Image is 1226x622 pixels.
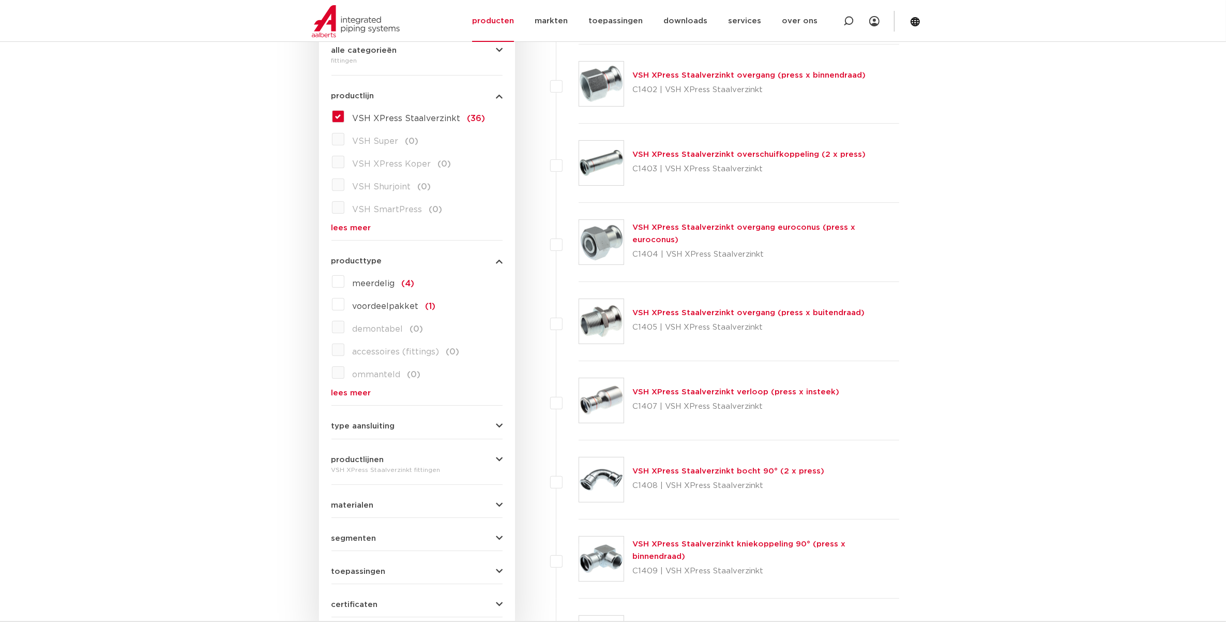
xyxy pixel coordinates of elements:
a: VSH XPress Staalverzinkt bocht 90° (2 x press) [632,467,824,475]
span: ommanteld [353,371,401,379]
span: (0) [446,348,460,356]
span: type aansluiting [331,422,395,430]
span: demontabel [353,325,403,333]
img: Thumbnail for VSH XPress Staalverzinkt verloop (press x insteek) [579,378,624,423]
span: productlijnen [331,456,384,464]
p: C1405 | VSH XPress Staalverzinkt [632,319,865,336]
span: (0) [410,325,423,333]
span: (0) [407,371,421,379]
span: (1) [426,302,436,310]
span: accessoires (fittings) [353,348,440,356]
a: VSH XPress Staalverzinkt overgang (press x binnendraad) [632,71,866,79]
a: VSH XPress Staalverzinkt verloop (press x insteek) [632,388,839,396]
div: VSH XPress Staalverzinkt fittingen [331,464,503,476]
button: alle categorieën [331,47,503,54]
span: (0) [438,160,451,168]
span: (0) [429,205,443,214]
a: VSH XPress Staalverzinkt kniekoppeling 90° (press x binnendraad) [632,540,845,560]
span: certificaten [331,601,378,609]
a: lees meer [331,389,503,397]
p: C1409 | VSH XPress Staalverzinkt [632,563,900,580]
span: materialen [331,501,374,509]
img: Thumbnail for VSH XPress Staalverzinkt overschuifkoppeling (2 x press) [579,141,624,185]
span: (4) [402,279,415,288]
div: fittingen [331,54,503,67]
button: productlijnen [331,456,503,464]
p: C1408 | VSH XPress Staalverzinkt [632,478,824,494]
span: meerdelig [353,279,395,288]
button: producttype [331,257,503,265]
p: C1404 | VSH XPress Staalverzinkt [632,246,900,263]
button: type aansluiting [331,422,503,430]
p: C1403 | VSH XPress Staalverzinkt [632,161,866,177]
span: productlijn [331,92,374,100]
img: Thumbnail for VSH XPress Staalverzinkt bocht 90° (2 x press) [579,457,624,502]
span: VSH Super [353,137,399,145]
p: C1402 | VSH XPress Staalverzinkt [632,82,866,98]
button: certificaten [331,601,503,609]
span: (0) [405,137,419,145]
span: VSH XPress Koper [353,160,431,168]
span: alle categorieën [331,47,397,54]
a: lees meer [331,224,503,232]
span: voordeelpakket [353,302,419,310]
span: (0) [418,183,431,191]
span: VSH SmartPress [353,205,422,214]
span: VSH Shurjoint [353,183,411,191]
a: VSH XPress Staalverzinkt overgang (press x buitendraad) [632,309,865,317]
span: VSH XPress Staalverzinkt [353,114,461,123]
a: VSH XPress Staalverzinkt overschuifkoppeling (2 x press) [632,151,866,158]
a: VSH XPress Staalverzinkt overgang euroconus (press x euroconus) [632,224,855,244]
span: toepassingen [331,568,386,575]
p: C1407 | VSH XPress Staalverzinkt [632,398,839,415]
button: productlijn [331,92,503,100]
img: Thumbnail for VSH XPress Staalverzinkt overgang euroconus (press x euroconus) [579,220,624,264]
button: toepassingen [331,568,503,575]
button: materialen [331,501,503,509]
button: segmenten [331,535,503,542]
span: producttype [331,257,382,265]
img: Thumbnail for VSH XPress Staalverzinkt overgang (press x buitendraad) [579,299,624,344]
img: Thumbnail for VSH XPress Staalverzinkt overgang (press x binnendraad) [579,62,624,106]
img: Thumbnail for VSH XPress Staalverzinkt kniekoppeling 90° (press x binnendraad) [579,537,624,581]
span: (36) [467,114,486,123]
span: segmenten [331,535,376,542]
